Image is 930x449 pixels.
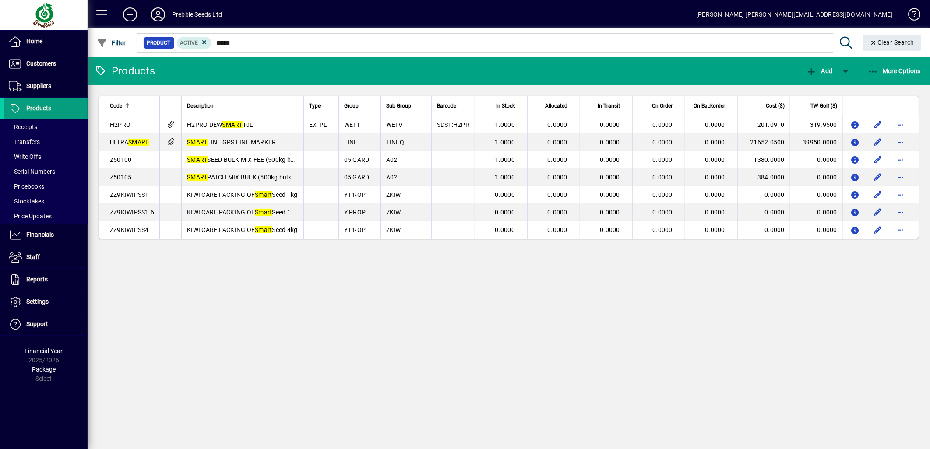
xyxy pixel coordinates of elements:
[32,366,56,373] span: Package
[309,101,321,111] span: Type
[4,269,88,291] a: Reports
[110,174,132,181] span: Z50105
[705,121,726,128] span: 0.0000
[871,170,885,184] button: Edit
[386,101,426,111] div: Sub Group
[9,198,44,205] span: Stocktakes
[187,156,207,163] em: SMART
[9,183,44,190] span: Pricebooks
[344,174,370,181] span: 05 GARD
[653,174,673,181] span: 0.0000
[868,67,921,74] span: More Options
[653,156,673,163] span: 0.0000
[737,168,790,186] td: 384.0000
[496,101,515,111] span: In Stock
[495,139,515,146] span: 1.0000
[871,118,885,132] button: Edit
[344,101,375,111] div: Group
[545,101,567,111] span: Allocated
[187,101,214,111] span: Description
[600,139,620,146] span: 0.0000
[548,174,568,181] span: 0.0000
[696,7,893,21] div: [PERSON_NAME] [PERSON_NAME][EMAIL_ADDRESS][DOMAIN_NAME]
[344,156,370,163] span: 05 GARD
[172,7,222,21] div: Prebble Seeds Ltd
[652,101,673,111] span: On Order
[548,191,568,198] span: 0.0000
[180,40,198,46] span: Active
[187,174,207,181] em: SMART
[533,101,575,111] div: Allocated
[26,231,54,238] span: Financials
[110,156,132,163] span: Z50100
[116,7,144,22] button: Add
[495,174,515,181] span: 1.0000
[4,313,88,335] a: Support
[863,35,922,51] button: Clear
[548,139,568,146] span: 0.0000
[26,253,40,260] span: Staff
[128,139,148,146] em: SMART
[4,53,88,75] a: Customers
[9,123,37,130] span: Receipts
[790,203,842,221] td: 0.0000
[871,135,885,149] button: Edit
[4,164,88,179] a: Serial Numbers
[94,64,155,78] div: Products
[4,209,88,224] a: Price Updates
[705,174,726,181] span: 0.0000
[4,179,88,194] a: Pricebooks
[437,101,456,111] span: Barcode
[694,101,725,111] span: On Backorder
[871,188,885,202] button: Edit
[548,121,568,128] span: 0.0000
[26,38,42,45] span: Home
[187,209,304,216] span: KIWI CARE PACKING OF Seed 1.6 kg
[894,205,908,219] button: More options
[4,75,88,97] a: Suppliers
[600,121,620,128] span: 0.0000
[766,101,785,111] span: Cost ($)
[97,39,126,46] span: Filter
[600,191,620,198] span: 0.0000
[437,101,469,111] div: Barcode
[110,101,154,111] div: Code
[866,63,923,79] button: More Options
[386,174,398,181] span: A02
[790,221,842,239] td: 0.0000
[9,153,41,160] span: Write Offs
[495,226,515,233] span: 0.0000
[344,139,358,146] span: LINE
[495,156,515,163] span: 1.0000
[386,121,403,128] span: WETV
[110,209,154,216] span: ZZ9KIWIPSS1.6
[810,101,837,111] span: TW Golf ($)
[187,139,207,146] em: SMART
[344,101,359,111] span: Group
[871,205,885,219] button: Edit
[737,203,790,221] td: 0.0000
[4,194,88,209] a: Stocktakes
[26,82,51,89] span: Suppliers
[25,347,63,354] span: Financial Year
[344,121,360,128] span: WETT
[804,63,835,79] button: Add
[255,191,272,198] em: Smart
[187,226,297,233] span: KIWI CARE PACKING OF Seed 4kg
[4,149,88,164] a: Write Offs
[9,168,55,175] span: Serial Numbers
[386,226,403,233] span: ZKIWI
[177,37,212,49] mat-chip: Activation Status: Active
[187,156,337,163] span: SEED BULK MIX FEE (500kg bulk bag) WIP395
[4,134,88,149] a: Transfers
[737,116,790,133] td: 201.0910
[9,138,40,145] span: Transfers
[653,226,673,233] span: 0.0000
[871,223,885,237] button: Edit
[386,191,403,198] span: ZKIWI
[344,226,366,233] span: Y PROP
[309,121,327,128] span: EX_PL
[26,298,49,305] span: Settings
[790,168,842,186] td: 0.0000
[894,135,908,149] button: More options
